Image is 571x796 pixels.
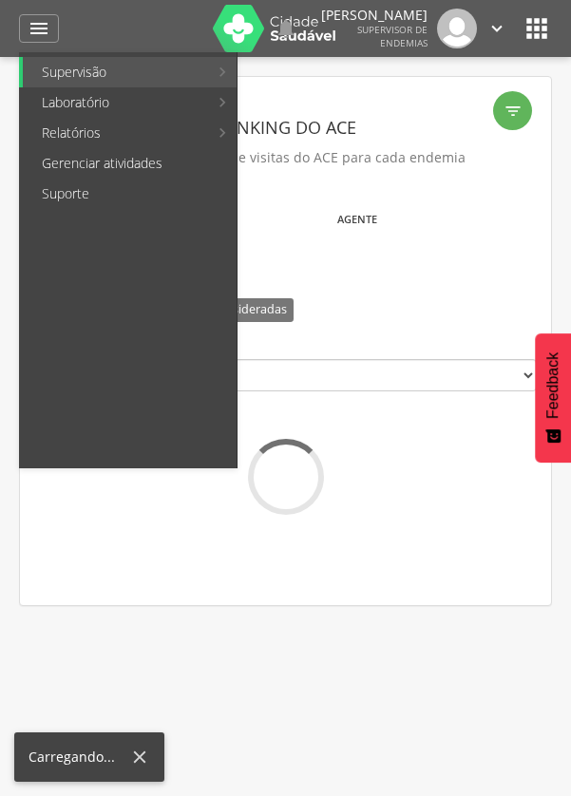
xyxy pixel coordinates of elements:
a: Gerenciar atividades [23,148,237,179]
span: Feedback [544,352,561,419]
button: Feedback - Mostrar pesquisa [535,333,571,463]
a: Relatórios [23,118,208,148]
a: Supervisão [23,57,208,87]
a: Suporte [23,179,237,209]
a: Laboratório [23,87,208,118]
div: Carregando... [29,748,129,767]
